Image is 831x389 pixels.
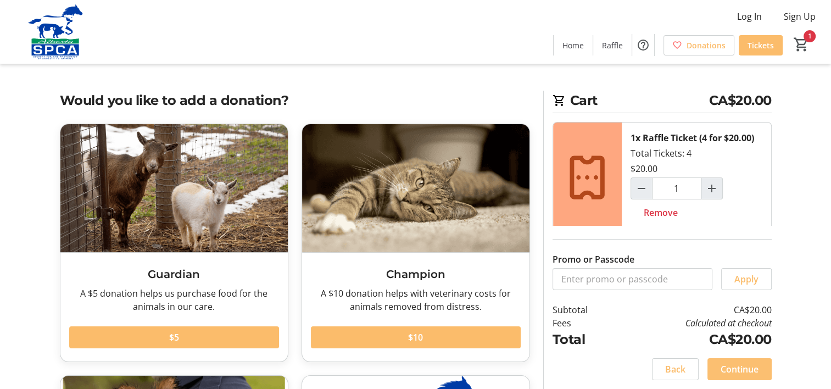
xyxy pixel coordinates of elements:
[721,268,772,290] button: Apply
[665,363,685,376] span: Back
[60,124,288,252] img: Guardian
[652,358,699,380] button: Back
[701,178,722,199] button: Increment by one
[562,40,584,51] span: Home
[408,331,423,344] span: $10
[69,266,279,282] h3: Guardian
[311,326,521,348] button: $10
[737,10,762,23] span: Log In
[553,91,772,113] h2: Cart
[616,303,771,316] td: CA$20.00
[739,35,783,55] a: Tickets
[734,273,759,286] span: Apply
[728,8,771,25] button: Log In
[169,331,179,344] span: $5
[616,316,771,330] td: Calculated at checkout
[748,40,774,51] span: Tickets
[69,326,279,348] button: $5
[554,35,593,55] a: Home
[687,40,726,51] span: Donations
[632,34,654,56] button: Help
[707,358,772,380] button: Continue
[721,363,759,376] span: Continue
[791,35,811,54] button: Cart
[775,8,824,25] button: Sign Up
[553,253,634,266] label: Promo or Passcode
[302,124,529,252] img: Champion
[622,123,771,232] div: Total Tickets: 4
[7,4,104,59] img: Alberta SPCA's Logo
[644,206,678,219] span: Remove
[631,131,754,145] div: 1x Raffle Ticket (4 for $20.00)
[631,178,652,199] button: Decrement by one
[311,287,521,313] div: A $10 donation helps with veterinary costs for animals removed from distress.
[602,40,623,51] span: Raffle
[631,162,657,175] div: $20.00
[311,266,521,282] h3: Champion
[616,330,771,349] td: CA$20.00
[553,316,616,330] td: Fees
[593,35,632,55] a: Raffle
[631,202,691,224] button: Remove
[663,35,734,55] a: Donations
[69,287,279,313] div: A $5 donation helps us purchase food for the animals in our care.
[652,177,701,199] input: Raffle Ticket (4 for $20.00) Quantity
[709,91,772,110] span: CA$20.00
[60,91,530,110] h2: Would you like to add a donation?
[553,303,616,316] td: Subtotal
[784,10,816,23] span: Sign Up
[553,268,712,290] input: Enter promo or passcode
[553,330,616,349] td: Total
